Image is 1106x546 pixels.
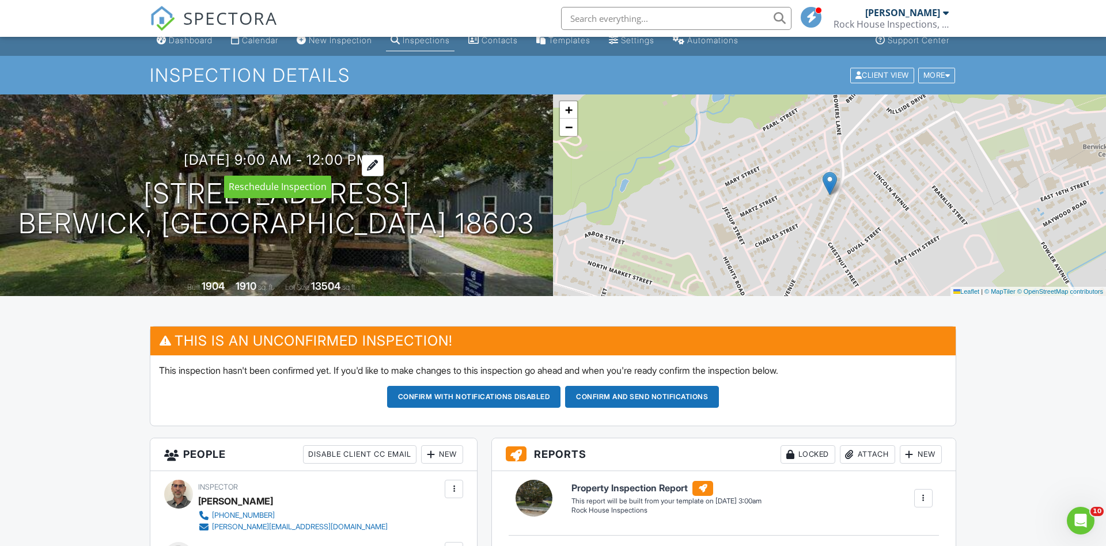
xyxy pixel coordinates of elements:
a: Leaflet [953,288,979,295]
a: © OpenStreetMap contributors [1017,288,1103,295]
div: This report will be built from your template on [DATE] 3:00am [571,496,762,506]
iframe: Intercom live chat [1067,507,1094,534]
div: Contacts [482,35,518,45]
div: Rock House Inspections [571,506,762,515]
div: 1904 [202,280,225,292]
a: Inspections [386,30,454,51]
span: Inspector [198,483,238,491]
div: Locked [781,445,835,464]
span: − [565,120,573,134]
div: 13504 [311,280,340,292]
h3: People [150,438,477,471]
a: SPECTORA [150,16,278,40]
a: Zoom in [560,101,577,119]
div: Templates [548,35,590,45]
div: New [900,445,942,464]
a: Automations (Basic) [668,30,743,51]
span: Lot Size [285,283,309,291]
input: Search everything... [561,7,791,30]
h3: This is an Unconfirmed Inspection! [150,327,956,355]
div: [PHONE_NUMBER] [212,511,275,520]
span: SPECTORA [183,6,278,30]
a: Support Center [871,30,954,51]
div: More [918,67,956,83]
span: 10 [1090,507,1104,516]
div: [PERSON_NAME][EMAIL_ADDRESS][DOMAIN_NAME] [212,522,388,532]
h3: Reports [492,438,956,471]
a: [PHONE_NUMBER] [198,510,388,521]
button: Confirm with notifications disabled [387,386,561,408]
a: Templates [532,30,595,51]
a: Zoom out [560,119,577,136]
a: Client View [849,70,917,79]
div: Rock House Inspections, LLC. [834,18,949,30]
div: New Inspection [309,35,372,45]
a: [PERSON_NAME][EMAIL_ADDRESS][DOMAIN_NAME] [198,521,388,533]
span: sq. ft. [258,283,274,291]
div: Attach [840,445,895,464]
a: Contacts [464,30,522,51]
span: | [981,288,983,295]
div: Settings [621,35,654,45]
div: Disable Client CC Email [303,445,416,464]
span: sq.ft. [342,283,357,291]
img: The Best Home Inspection Software - Spectora [150,6,175,31]
h6: Property Inspection Report [571,481,762,496]
h3: [DATE] 9:00 am - 12:00 pm [184,152,369,168]
div: Support Center [888,35,949,45]
div: [PERSON_NAME] [865,7,940,18]
span: Built [187,283,200,291]
div: Client View [850,67,914,83]
img: Marker [823,172,837,195]
h1: [STREET_ADDRESS] Berwick, [GEOGRAPHIC_DATA] 18603 [18,179,535,240]
div: 1910 [236,280,256,292]
span: + [565,103,573,117]
a: New Inspection [292,30,377,51]
a: Settings [604,30,659,51]
div: [PERSON_NAME] [198,492,273,510]
h1: Inspection Details [150,65,956,85]
p: This inspection hasn't been confirmed yet. If you'd like to make changes to this inspection go ah... [159,364,947,377]
div: New [421,445,463,464]
button: Confirm and send notifications [565,386,719,408]
div: Inspections [403,35,450,45]
a: © MapTiler [984,288,1016,295]
div: Automations [687,35,738,45]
